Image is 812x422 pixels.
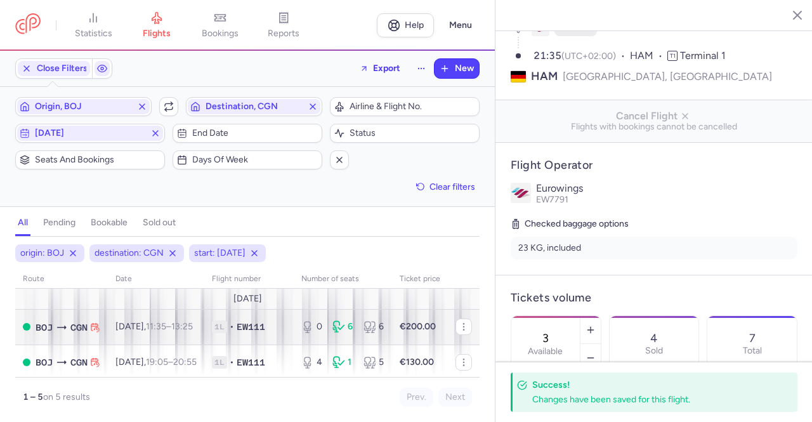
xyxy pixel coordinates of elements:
img: Eurowings logo [511,183,531,203]
div: 5 [363,356,384,369]
span: Clear filters [429,182,475,192]
button: New [435,59,479,78]
a: CitizenPlane red outlined logo [15,13,41,37]
span: [DATE] [35,128,145,138]
span: OPEN [23,323,30,331]
time: 19:05 [146,357,168,367]
div: Changes have been saved for this flight. [532,393,769,406]
div: 0 [301,320,322,333]
span: [GEOGRAPHIC_DATA], [GEOGRAPHIC_DATA] [563,69,772,84]
span: Export [373,63,400,73]
span: Airline & Flight No. [350,102,475,112]
h4: Flight Operator [511,158,797,173]
span: reports [268,28,299,39]
p: Total [743,346,762,356]
span: Help [405,20,424,30]
span: (UTC+02:00) [561,51,616,62]
span: on 5 results [43,392,90,402]
button: Export [351,58,409,79]
span: flights [143,28,171,39]
span: Flights with bookings cannot be cancelled [506,122,802,132]
button: End date [173,124,322,143]
span: • [230,356,234,369]
span: [DATE] [233,294,262,304]
h4: bookable [91,217,128,228]
h4: sold out [143,217,176,228]
p: Eurowings [536,183,797,194]
button: Next [438,388,472,407]
th: Ticket price [392,270,448,289]
span: start: [DATE] [194,247,246,260]
span: bookings [202,28,239,39]
div: 6 [332,320,353,333]
h4: pending [43,217,75,228]
button: Seats and bookings [15,150,165,169]
button: Origin, BOJ [15,97,152,116]
li: 23 KG, included [511,237,797,260]
h4: all [18,217,28,228]
a: reports [252,11,315,39]
span: EW7791 [536,194,568,205]
span: origin: BOJ [20,247,64,260]
span: HAM [531,69,558,84]
time: 20:55 [173,357,197,367]
span: T1 [667,51,678,61]
span: Days of week [192,155,318,165]
span: HAM [630,49,667,63]
span: Seats and bookings [35,155,160,165]
p: Sold [645,346,663,356]
a: Help [377,13,434,37]
th: date [108,270,204,289]
button: Clear filters [412,177,480,196]
span: Cologne/bonn, Köln, Germany [70,320,88,334]
div: 1 [332,356,353,369]
button: Airline & Flight No. [330,97,480,116]
span: Origin, BOJ [35,102,132,112]
h4: Success! [532,379,769,391]
a: flights [125,11,188,39]
span: Close Filters [37,63,88,74]
span: OPEN [23,359,30,366]
span: End date [192,128,318,138]
button: [DATE] [15,124,165,143]
button: Destination, CGN [186,97,322,116]
span: Bourgas, Burgas, Bulgaria [36,320,53,334]
button: Menu [442,13,480,37]
button: Prev. [400,388,433,407]
p: 4 [650,332,657,345]
label: Available [528,346,563,357]
div: 4 [301,356,322,369]
button: Days of week [173,150,322,169]
p: 7 [749,332,756,345]
span: EW111 [237,320,265,333]
span: [DATE], [115,321,193,332]
th: Flight number [204,270,294,289]
span: EW111 [237,356,265,369]
button: Close Filters [16,59,92,78]
span: 1L [212,320,227,333]
strong: €130.00 [400,357,434,367]
span: Status [350,128,475,138]
span: New [455,63,474,74]
time: 21:35 [534,49,561,62]
span: statistics [75,28,112,39]
span: Bourgas, Burgas, Bulgaria [36,355,53,369]
strong: 1 – 5 [23,392,43,402]
time: 13:25 [171,321,193,332]
a: statistics [62,11,125,39]
th: number of seats [294,270,392,289]
span: Cancel Flight [506,110,802,122]
div: 6 [363,320,384,333]
h4: Tickets volume [511,291,797,305]
h5: Checked baggage options [511,216,797,232]
button: Status [330,124,480,143]
span: [DATE], [115,357,197,367]
span: – [146,321,193,332]
time: 11:35 [146,321,166,332]
a: bookings [188,11,252,39]
strong: €200.00 [400,321,436,332]
span: Destination, CGN [206,102,303,112]
span: Terminal 1 [680,49,726,62]
span: destination: CGN [95,247,164,260]
span: Cologne/bonn, Köln, Germany [70,355,88,369]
